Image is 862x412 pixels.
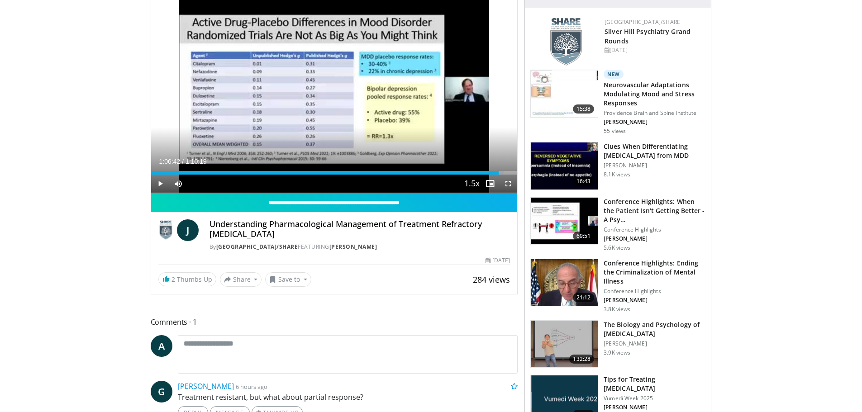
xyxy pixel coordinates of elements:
p: Conference Highlights [604,288,705,295]
a: 2 Thumbs Up [158,272,216,286]
p: 55 views [604,128,626,135]
h3: Clues When Differentiating [MEDICAL_DATA] from MDD [604,142,705,160]
p: 3.8K views [604,306,630,313]
p: [PERSON_NAME] [604,118,705,126]
img: f8aaeb6d-318f-4fcf-bd1d-54ce21f29e87.png.150x105_q85_autocrop_double_scale_upscale_version-0.2.png [550,18,582,66]
div: By FEATURING [210,243,510,251]
p: 5.6K views [604,244,630,251]
p: [PERSON_NAME] [604,162,705,169]
button: Enable picture-in-picture mode [481,175,499,193]
small: 6 hours ago [236,383,267,391]
button: Play [151,175,169,193]
a: G [151,381,172,403]
button: Share [220,272,262,287]
a: 16:43 Clues When Differentiating [MEDICAL_DATA] from MDD [PERSON_NAME] 8.1K views [530,142,705,190]
a: 69:51 Conference Highlights: When the Patient Isn't Getting Better - A Psy… Conference Highlights... [530,197,705,251]
p: [PERSON_NAME] [604,404,705,411]
a: A [151,335,172,357]
a: [GEOGRAPHIC_DATA]/SHARE [605,18,680,26]
a: [GEOGRAPHIC_DATA]/SHARE [216,243,298,251]
h3: Tips for Treating [MEDICAL_DATA] [604,375,705,393]
span: 16:43 [573,177,595,186]
a: J [177,219,199,241]
img: 1419e6f0-d69a-482b-b3ae-1573189bf46e.150x105_q85_crop-smart_upscale.jpg [531,259,598,306]
p: Vumedi Week 2025 [604,395,705,402]
a: Silver Hill Psychiatry Grand Rounds [605,27,691,45]
span: / [182,158,184,165]
h3: Neurovascular Adaptations Modulating Mood and Stress Responses [604,81,705,108]
button: Fullscreen [499,175,517,193]
button: Mute [169,175,187,193]
p: Providence Brain and Spine Institute [604,109,705,117]
a: 21:12 Conference Highlights: Ending the Criminalization of Mental Illness Conference Highlights [... [530,259,705,313]
a: 132:28 The Biology and Psychology of [MEDICAL_DATA] [PERSON_NAME] 3.9K views [530,320,705,368]
a: [PERSON_NAME] [329,243,377,251]
div: [DATE] [605,46,704,54]
a: 15:38 New Neurovascular Adaptations Modulating Mood and Stress Responses Providence Brain and Spi... [530,70,705,135]
span: 21:12 [573,293,595,302]
div: Progress Bar [151,171,518,175]
span: 132:28 [569,355,594,364]
p: Treatment resistant, but what about partial response? [178,392,518,403]
img: f8311eb0-496c-457e-baaa-2f3856724dd4.150x105_q85_crop-smart_upscale.jpg [531,321,598,368]
h4: Understanding Pharmacological Management of Treatment Refractory [MEDICAL_DATA] [210,219,510,239]
button: Playback Rate [463,175,481,193]
span: 15:38 [573,104,595,114]
span: Comments 1 [151,316,518,328]
p: 8.1K views [604,171,630,178]
h3: Conference Highlights: When the Patient Isn't Getting Better - A Psy… [604,197,705,224]
button: Save to [265,272,311,287]
img: Silver Hill Hospital/SHARE [158,219,173,241]
span: 2 [171,275,175,284]
span: 1:06:42 [159,158,181,165]
h3: Conference Highlights: Ending the Criminalization of Mental Illness [604,259,705,286]
span: 1:10:19 [186,158,207,165]
span: 69:51 [573,232,595,241]
p: [PERSON_NAME] [604,235,705,242]
h3: The Biology and Psychology of [MEDICAL_DATA] [604,320,705,338]
img: 4362ec9e-0993-4580-bfd4-8e18d57e1d49.150x105_q85_crop-smart_upscale.jpg [531,198,598,245]
p: 3.9K views [604,349,630,356]
img: a6520382-d332-4ed3-9891-ee688fa49237.150x105_q85_crop-smart_upscale.jpg [531,142,598,189]
span: 284 views [473,274,510,285]
p: [PERSON_NAME] [604,340,705,347]
img: 4562edde-ec7e-4758-8328-0659f7ef333d.150x105_q85_crop-smart_upscale.jpg [531,70,598,117]
p: [PERSON_NAME] [604,297,705,304]
a: [PERSON_NAME] [178,381,234,391]
div: [DATE] [486,256,510,265]
p: Conference Highlights [604,226,705,233]
p: New [604,70,624,79]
